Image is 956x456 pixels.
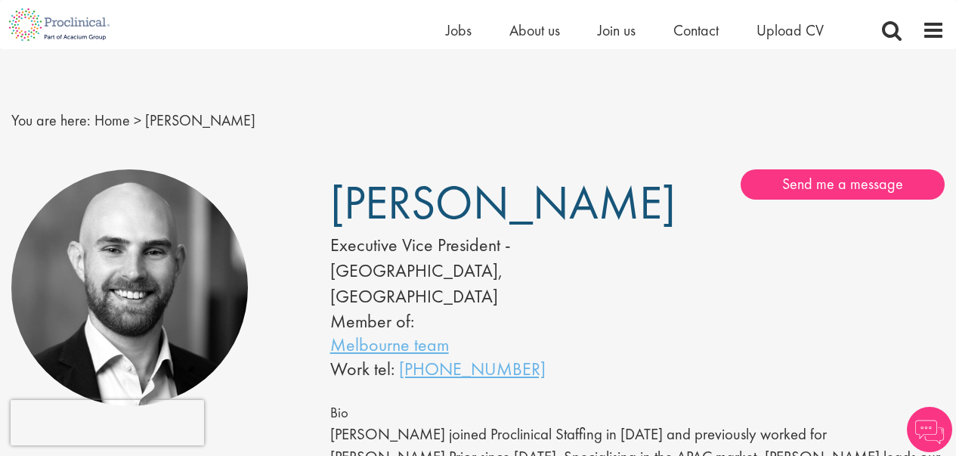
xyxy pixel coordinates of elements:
span: [PERSON_NAME] [330,172,676,233]
a: Contact [673,20,719,40]
span: [PERSON_NAME] [145,110,255,130]
label: Member of: [330,309,414,333]
iframe: reCAPTCHA [11,400,204,445]
a: Send me a message [741,169,945,200]
a: [PHONE_NUMBER] [399,357,546,380]
span: Work tel: [330,357,394,380]
a: Upload CV [756,20,824,40]
img: Tom Parsons [11,169,248,406]
div: Executive Vice President - [GEOGRAPHIC_DATA], [GEOGRAPHIC_DATA] [330,232,592,310]
img: Chatbot [907,407,952,452]
span: Bio [330,404,348,422]
a: Jobs [446,20,472,40]
a: About us [509,20,560,40]
span: You are here: [11,110,91,130]
a: Join us [598,20,636,40]
a: breadcrumb link [94,110,130,130]
a: Melbourne team [330,333,449,356]
span: > [134,110,141,130]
